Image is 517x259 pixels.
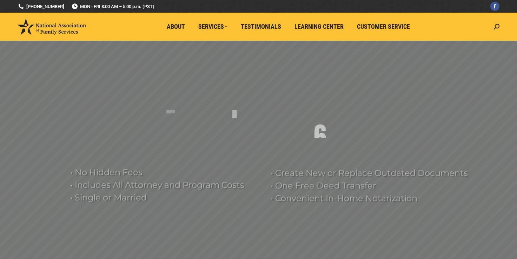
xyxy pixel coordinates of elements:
[198,23,227,31] span: Services
[314,122,326,150] div: 6
[290,20,349,33] a: Learning Center
[18,3,64,10] a: [PHONE_NUMBER]
[275,82,285,111] div: T
[357,23,410,31] span: Customer Service
[167,23,185,31] span: About
[241,23,281,31] span: Testimonials
[165,89,175,117] div: L
[236,20,286,33] a: Testimonials
[271,167,474,205] rs-layer: • Create New or Replace Outdated Documents • One Free Deed Transfer • Convenient In-Home Notariza...
[18,19,86,35] img: National Association of Family Services
[162,20,190,33] a: About
[230,94,239,122] div: T
[294,23,344,31] span: Learning Center
[71,3,154,10] span: MON - FRI 8:00 AM – 5:00 p.m. (PST)
[352,20,415,33] a: Customer Service
[70,166,262,204] rs-layer: • No Hidden Fees • Includes All Attorney and Program Costs • Single or Married
[490,2,499,11] a: Facebook page opens in new window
